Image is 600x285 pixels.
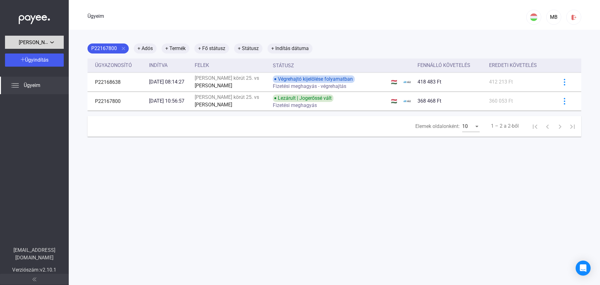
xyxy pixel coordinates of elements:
[95,62,144,69] div: Ügyazonosító
[530,13,537,21] img: HU
[32,277,36,281] img: arrow-double-left-grey.svg
[415,123,460,129] font: Elemek oldalonként:
[149,98,184,104] font: [DATE] 10:56:57
[21,57,25,62] img: plus-white.svg
[121,46,126,51] mat-icon: close
[417,62,484,69] div: Fennálló követelés
[5,36,64,49] button: [PERSON_NAME][STREET_ADDRESS].
[417,79,441,85] font: 418 483 Ft
[91,45,117,51] font: P22167800
[550,14,557,20] font: MB
[546,10,561,25] button: MB
[489,79,513,85] font: 412 213 Ft
[12,267,40,273] font: Verziószám:
[489,98,513,104] font: 360 053 Ft
[541,120,554,133] button: Előző oldal
[19,12,50,24] img: white-payee-white-dot.svg
[149,79,184,85] font: [DATE] 08:14:27
[278,76,353,82] font: Végrehajtó kijelölése folyamatban
[271,45,309,51] font: + Indítás dátuma
[391,98,397,104] font: 🇭🇺
[273,102,317,108] font: Fizetési meghagyás
[195,102,232,108] font: [PERSON_NAME]
[13,247,55,261] font: [EMAIL_ADDRESS][DOMAIN_NAME]
[576,261,591,276] div: Intercom Messenger megnyitása
[149,62,167,68] font: Indítva
[137,45,153,51] font: + Adós
[554,120,566,133] button: Következő oldal
[273,83,346,89] font: Fizetési meghagyás - végrehajtás
[489,62,550,69] div: Eredeti követelés
[5,53,64,67] button: Ügyindítás
[195,94,259,100] font: [PERSON_NAME] körút 25. vs
[273,63,294,69] font: Státusz
[11,82,19,89] img: list.svg
[571,14,577,21] img: kijelentkezés-piros
[462,123,480,130] mat-select: Elemek oldalonként:
[561,98,568,104] img: kékebb
[403,97,411,105] img: ehaz-mini
[24,82,40,88] font: Ügyeim
[95,79,121,85] font: P22168638
[195,83,232,89] font: [PERSON_NAME]
[40,267,57,273] font: v2.10.1
[558,94,571,108] button: kékebb
[462,123,468,129] font: 10
[195,62,268,69] div: Felek
[529,120,541,133] button: Első oldal
[278,95,332,101] font: Lezárult | Jogerőssé vált
[417,98,441,104] font: 368 468 Ft
[566,10,581,25] button: kijelentkezés-piros
[238,45,259,51] font: + Státusz
[87,13,104,19] font: Ügyeim
[198,45,225,51] font: + Fő státusz
[491,123,519,129] font: 1 – 2 a 2-ből
[149,62,189,69] div: Indítva
[195,75,259,81] font: [PERSON_NAME] körút 25. vs
[165,45,186,51] font: + Termék
[417,62,470,68] font: Fennálló követelés
[19,39,102,45] font: [PERSON_NAME][STREET_ADDRESS].
[25,57,48,63] font: Ügyindítás
[526,10,541,25] button: HU
[95,98,121,104] font: P22167800
[391,79,397,85] font: 🇭🇺
[558,75,571,89] button: kékebb
[489,62,537,68] font: Eredeti követelés
[561,79,568,85] img: kékebb
[195,62,209,68] font: Felek
[566,120,579,133] button: Utolsó oldal
[403,78,411,86] img: ehaz-mini
[95,62,132,68] font: Ügyazonosító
